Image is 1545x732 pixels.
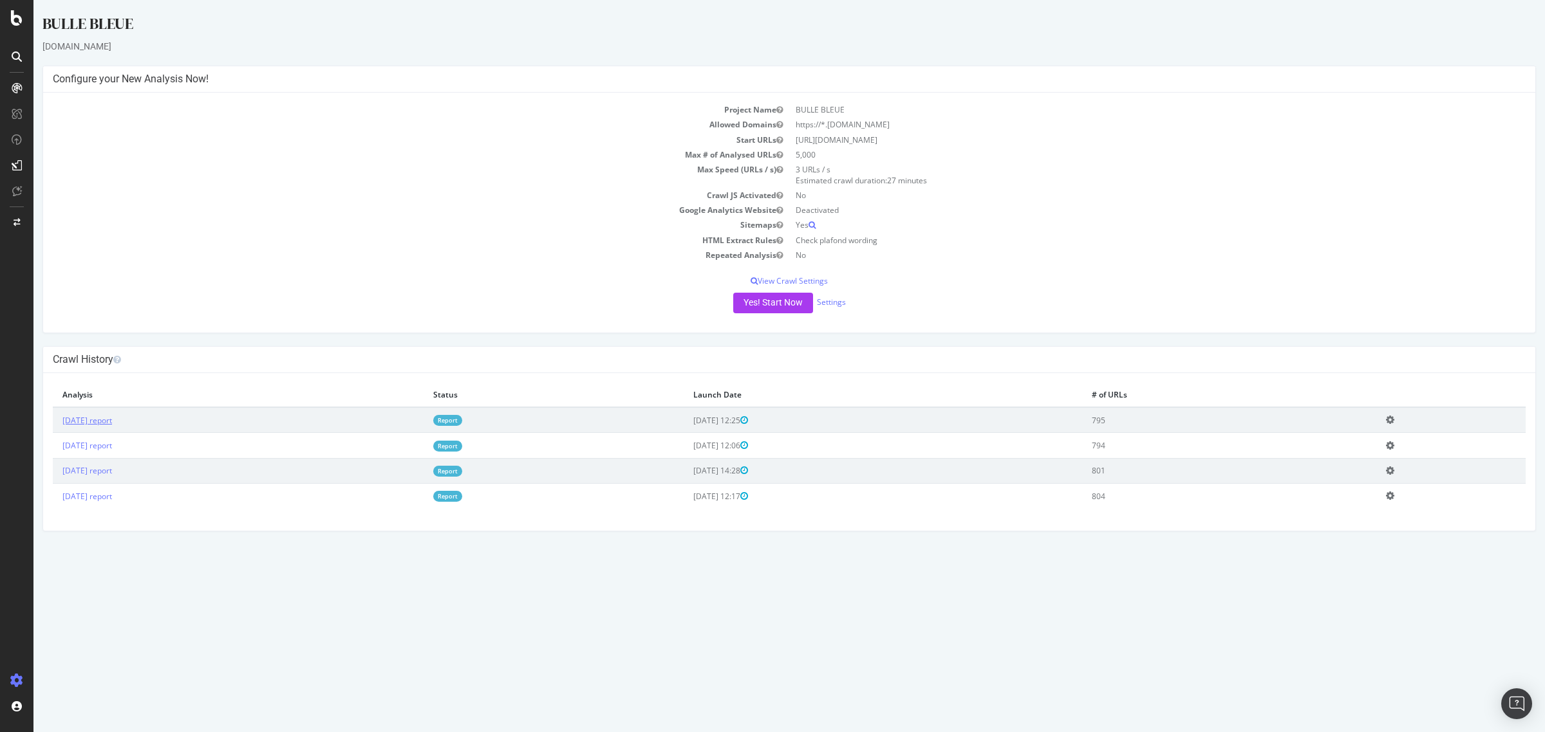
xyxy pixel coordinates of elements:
div: [DOMAIN_NAME] [9,40,1503,53]
span: 27 minutes [854,175,894,186]
th: Analysis [19,383,390,407]
td: Check plafond wording [756,233,1492,248]
a: Report [400,441,429,452]
td: Allowed Domains [19,117,756,132]
div: BULLE BLEUE [9,13,1503,40]
td: 801 [1049,458,1344,483]
td: Max # of Analysed URLs [19,147,756,162]
td: Google Analytics Website [19,203,756,217]
td: Start URLs [19,133,756,147]
td: [URL][DOMAIN_NAME] [756,133,1492,147]
td: Deactivated [756,203,1492,217]
td: Crawl JS Activated [19,188,756,203]
td: 804 [1049,484,1344,509]
td: 5,000 [756,147,1492,162]
p: View Crawl Settings [19,275,1492,286]
td: 795 [1049,407,1344,433]
td: Yes [756,217,1492,232]
th: # of URLs [1049,383,1344,407]
td: HTML Extract Rules [19,233,756,248]
td: Project Name [19,102,756,117]
h4: Configure your New Analysis Now! [19,73,1492,86]
td: No [756,188,1492,203]
td: Sitemaps [19,217,756,232]
a: [DATE] report [29,491,79,502]
td: BULLE BLEUE [756,102,1492,117]
a: Report [400,415,429,426]
a: [DATE] report [29,415,79,426]
a: Report [400,491,429,502]
td: https://*.[DOMAIN_NAME] [756,117,1492,132]
span: [DATE] 12:17 [660,491,715,502]
td: 794 [1049,433,1344,458]
span: [DATE] 14:28 [660,465,715,476]
a: Settings [783,297,812,307]
span: [DATE] 12:25 [660,415,715,426]
button: Yes! Start Now [700,293,780,313]
a: [DATE] report [29,465,79,476]
div: Open Intercom Messenger [1501,688,1532,719]
h4: Crawl History [19,353,1492,366]
span: [DATE] 12:06 [660,440,715,451]
th: Status [390,383,650,407]
a: [DATE] report [29,440,79,451]
td: Max Speed (URLs / s) [19,162,756,188]
td: 3 URLs / s Estimated crawl duration: [756,162,1492,188]
th: Launch Date [650,383,1049,407]
td: Repeated Analysis [19,248,756,262]
td: No [756,248,1492,262]
a: Report [400,466,429,477]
